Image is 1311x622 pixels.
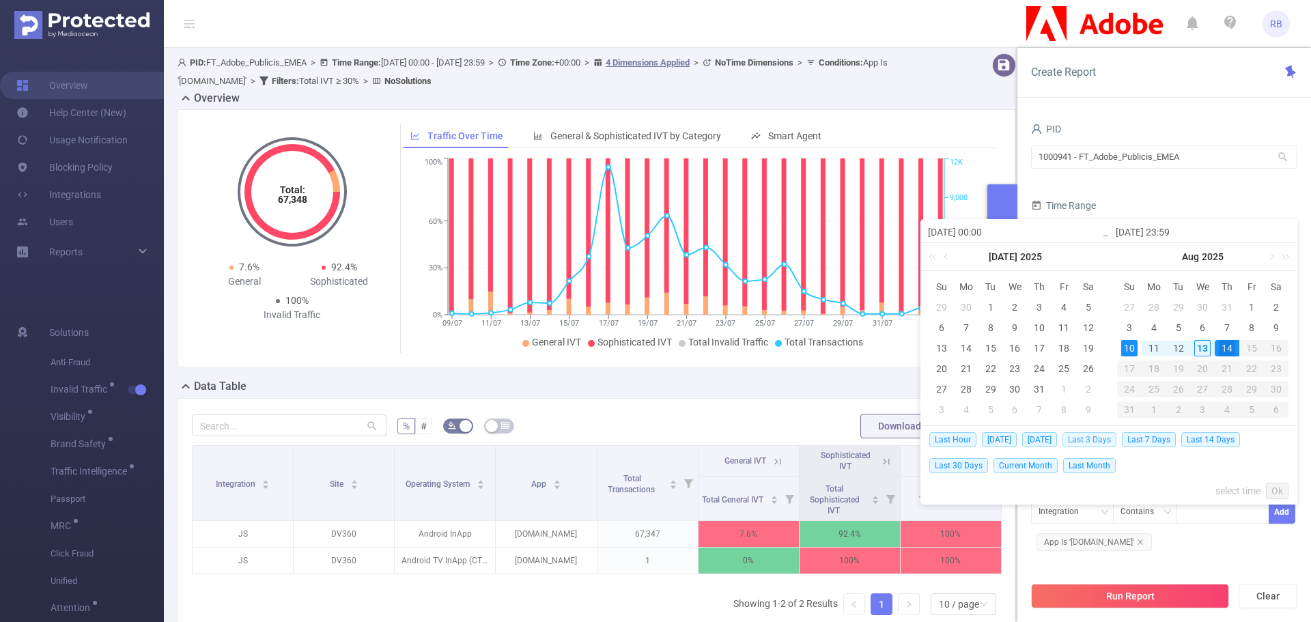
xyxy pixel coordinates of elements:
b: Conditions : [819,57,863,68]
div: 10 / page [939,594,979,614]
td: July 30, 2025 [1191,297,1215,317]
td: June 30, 2025 [954,297,978,317]
b: No Solutions [384,76,432,86]
th: Mon [1142,277,1166,297]
a: Next year (Control + right) [1274,243,1292,270]
div: 8 [1243,320,1260,336]
span: 7.6% [239,261,259,272]
div: 10 [1031,320,1047,336]
span: > [359,76,372,86]
h2: Data Table [194,378,246,395]
td: July 23, 2025 [1003,358,1028,379]
tspan: 30% [429,264,442,272]
span: Invalid Traffic [51,384,112,394]
td: September 1, 2025 [1142,399,1166,420]
div: 25 [1142,381,1166,397]
a: Integrations [16,181,101,208]
td: July 28, 2025 [1142,297,1166,317]
tspan: 17/07 [598,319,618,328]
div: Integration [1039,500,1088,523]
div: 6 [1006,401,1023,418]
td: August 7, 2025 [1027,399,1052,420]
span: Anti-Fraud [51,349,164,376]
div: 24 [1031,361,1047,377]
div: 7 [1031,401,1047,418]
tspan: 100% [425,158,442,167]
span: Total Transactions [785,337,863,348]
a: Previous month (PageUp) [941,243,953,270]
div: 27 [1121,299,1138,315]
td: July 12, 2025 [1076,317,1101,338]
span: Fr [1052,281,1076,293]
span: Mo [954,281,978,293]
td: July 2, 2025 [1003,297,1028,317]
td: August 19, 2025 [1166,358,1191,379]
span: Traffic Over Time [427,130,503,141]
td: July 21, 2025 [954,358,978,379]
span: Total IVT ≥ 30% [272,76,359,86]
td: August 4, 2025 [1142,317,1166,338]
b: PID: [190,57,206,68]
td: July 27, 2025 [1117,297,1142,317]
tspan: 09/07 [442,319,462,328]
td: July 26, 2025 [1076,358,1101,379]
tspan: 29/07 [833,319,853,328]
div: 31 [1117,401,1142,418]
div: 1 [1056,381,1072,397]
div: 31 [1219,299,1235,315]
span: > [307,57,320,68]
td: July 3, 2025 [1027,297,1052,317]
a: Next month (PageDown) [1265,243,1277,270]
td: August 24, 2025 [1117,379,1142,399]
td: August 11, 2025 [1142,338,1166,358]
span: Sa [1264,281,1288,293]
a: Ok [1266,483,1288,499]
tspan: Total: [279,184,305,195]
span: RB [1270,10,1282,38]
div: 5 [983,401,999,418]
span: Create Report [1031,66,1096,79]
img: Protected Media [14,11,150,39]
a: [DATE] [987,243,1019,270]
div: 2 [1268,299,1284,315]
div: 15 [983,340,999,356]
span: Su [929,281,954,293]
div: 14 [958,340,974,356]
div: 31 [1031,381,1047,397]
a: 1 [871,594,892,614]
div: 1 [1142,401,1166,418]
div: 11 [1146,340,1162,356]
span: Passport [51,485,164,513]
div: 29 [1170,299,1187,315]
td: August 6, 2025 [1003,399,1028,420]
span: Visibility [51,412,90,421]
a: 2025 [1200,243,1225,270]
div: 15 [1239,340,1264,356]
td: August 27, 2025 [1191,379,1215,399]
span: We [1191,281,1215,293]
div: 2 [1080,381,1097,397]
span: 92.4% [331,261,357,272]
div: 28 [1146,299,1162,315]
div: 18 [1142,361,1166,377]
input: Search... [192,414,386,436]
div: 20 [933,361,950,377]
td: July 7, 2025 [954,317,978,338]
i: icon: down [980,600,988,610]
span: General IVT [532,337,581,348]
td: August 4, 2025 [954,399,978,420]
td: July 1, 2025 [978,297,1003,317]
div: 30 [958,299,974,315]
div: 4 [1146,320,1162,336]
td: September 5, 2025 [1239,399,1264,420]
span: Brand Safety [51,439,111,449]
span: Sophisticated IVT [597,337,672,348]
div: 7 [1219,320,1235,336]
div: 1 [1243,299,1260,315]
span: > [690,57,703,68]
div: 17 [1031,340,1047,356]
div: 21 [1215,361,1239,377]
div: 30 [1194,299,1211,315]
tspan: 23/07 [716,319,735,328]
span: Traffic Intelligence [51,466,132,476]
